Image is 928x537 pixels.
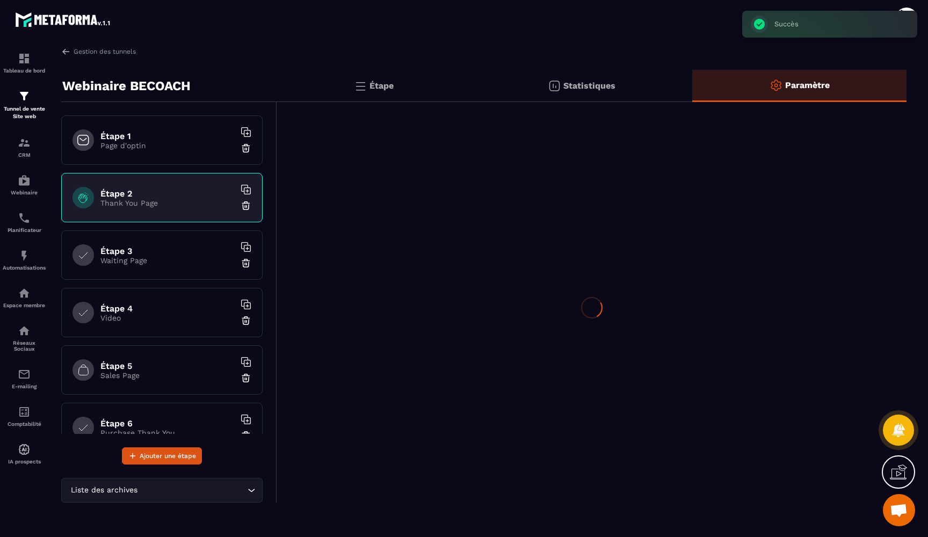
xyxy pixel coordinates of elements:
div: Ouvrir le chat [883,494,915,526]
img: arrow [61,47,71,56]
p: IA prospects [3,459,46,465]
img: trash [241,200,251,211]
p: Page d'optin [100,141,235,150]
a: formationformationTableau de bord [3,44,46,82]
h6: Étape 2 [100,188,235,199]
a: formationformationCRM [3,128,46,166]
p: Video [100,314,235,322]
img: automations [18,249,31,262]
p: Sales Page [100,371,235,380]
p: Planificateur [3,227,46,233]
h6: Étape 4 [100,303,235,314]
p: CRM [3,152,46,158]
a: accountantaccountantComptabilité [3,397,46,435]
a: Gestion des tunnels [61,47,136,56]
input: Search for option [140,484,245,496]
img: trash [241,373,251,383]
p: E-mailing [3,383,46,389]
p: Tableau de bord [3,68,46,74]
img: automations [18,443,31,456]
div: Search for option [61,478,263,503]
img: formation [18,90,31,103]
a: social-networksocial-networkRéseaux Sociaux [3,316,46,360]
img: scheduler [18,212,31,224]
p: Waiting Page [100,256,235,265]
p: Automatisations [3,265,46,271]
p: Statistiques [563,81,615,91]
img: accountant [18,405,31,418]
p: Étape [369,81,394,91]
h6: Étape 1 [100,131,235,141]
img: setting-o.ffaa8168.svg [770,79,782,92]
img: trash [241,143,251,154]
a: automationsautomationsEspace membre [3,279,46,316]
img: trash [241,258,251,268]
p: Webinaire [3,190,46,195]
p: Espace membre [3,302,46,308]
p: Comptabilité [3,421,46,427]
a: automationsautomationsAutomatisations [3,241,46,279]
img: email [18,368,31,381]
p: Webinaire BECOACH [62,75,191,97]
img: bars.0d591741.svg [354,79,367,92]
img: automations [18,287,31,300]
img: formation [18,52,31,65]
img: trash [241,315,251,326]
span: Ajouter une étape [140,451,196,461]
button: Ajouter une étape [122,447,202,465]
img: automations [18,174,31,187]
a: schedulerschedulerPlanificateur [3,204,46,241]
img: stats.20deebd0.svg [548,79,561,92]
p: Tunnel de vente Site web [3,105,46,120]
img: trash [241,430,251,441]
img: logo [15,10,112,29]
h6: Étape 5 [100,361,235,371]
p: Purchase Thank You [100,429,235,437]
p: Paramètre [785,80,830,90]
a: formationformationTunnel de vente Site web [3,82,46,128]
a: automationsautomationsWebinaire [3,166,46,204]
p: Thank You Page [100,199,235,207]
p: Réseaux Sociaux [3,340,46,352]
span: Liste des archives [68,484,140,496]
a: emailemailE-mailing [3,360,46,397]
img: formation [18,136,31,149]
img: social-network [18,324,31,337]
h6: Étape 6 [100,418,235,429]
h6: Étape 3 [100,246,235,256]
